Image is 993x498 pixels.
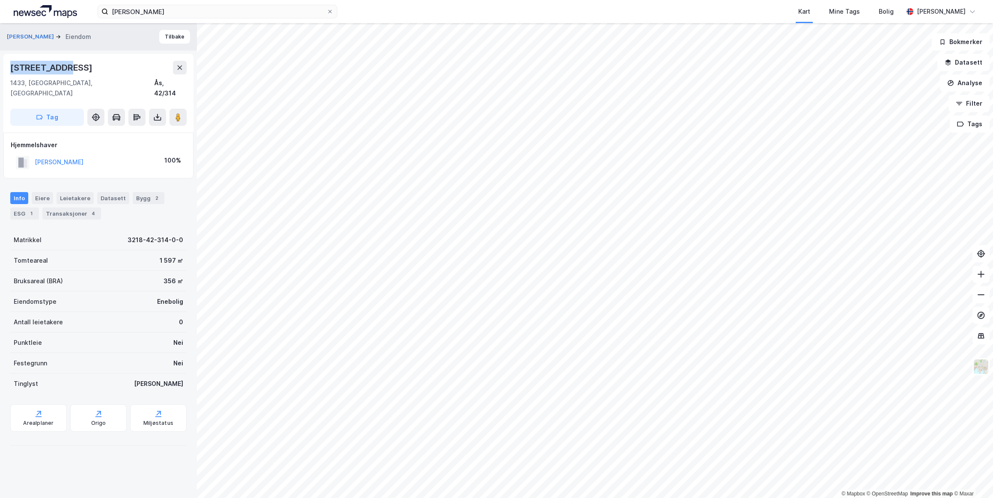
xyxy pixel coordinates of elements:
div: 356 ㎡ [164,276,183,286]
div: Arealplaner [23,420,54,427]
a: Mapbox [841,491,865,497]
button: Filter [948,95,990,112]
div: Nei [173,338,183,348]
button: Bokmerker [932,33,990,50]
div: Eiendomstype [14,296,56,307]
div: Bruksareal (BRA) [14,276,63,286]
div: Antall leietakere [14,317,63,327]
div: Ås, 42/314 [154,78,187,98]
div: Kart [798,6,810,17]
div: Miljøstatus [143,420,173,427]
div: [PERSON_NAME] [917,6,966,17]
div: Punktleie [14,338,42,348]
a: OpenStreetMap [867,491,908,497]
div: Matrikkel [14,235,42,245]
div: 1 597 ㎡ [160,255,183,266]
div: Origo [91,420,106,427]
div: 4 [89,209,98,218]
button: Datasett [937,54,990,71]
div: Enebolig [157,296,183,307]
div: 100% [164,155,181,166]
button: Tags [950,116,990,133]
div: [STREET_ADDRESS] [10,61,94,74]
div: 2 [152,194,161,202]
div: Tomteareal [14,255,48,266]
div: Datasett [97,192,129,204]
img: Z [973,359,989,375]
div: Kontrollprogram for chat [950,457,993,498]
div: Festegrunn [14,358,47,368]
button: Tilbake [159,30,190,44]
div: Eiendom [65,32,91,42]
div: Mine Tags [829,6,860,17]
div: Bygg [133,192,164,204]
div: 3218-42-314-0-0 [128,235,183,245]
div: 1 [27,209,36,218]
input: Søk på adresse, matrikkel, gårdeiere, leietakere eller personer [108,5,327,18]
div: ESG [10,207,39,219]
div: Info [10,192,28,204]
iframe: Chat Widget [950,457,993,498]
div: Tinglyst [14,379,38,389]
a: Improve this map [910,491,953,497]
div: Leietakere [56,192,94,204]
div: Eiere [32,192,53,204]
div: Hjemmelshaver [11,140,186,150]
div: Bolig [879,6,894,17]
div: 0 [179,317,183,327]
div: Transaksjoner [42,207,101,219]
button: Analyse [940,74,990,92]
div: Nei [173,358,183,368]
button: [PERSON_NAME] [7,33,56,41]
button: Tag [10,109,84,126]
div: 1433, [GEOGRAPHIC_DATA], [GEOGRAPHIC_DATA] [10,78,154,98]
img: logo.a4113a55bc3d86da70a041830d287a7e.svg [14,5,77,18]
div: [PERSON_NAME] [134,379,183,389]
